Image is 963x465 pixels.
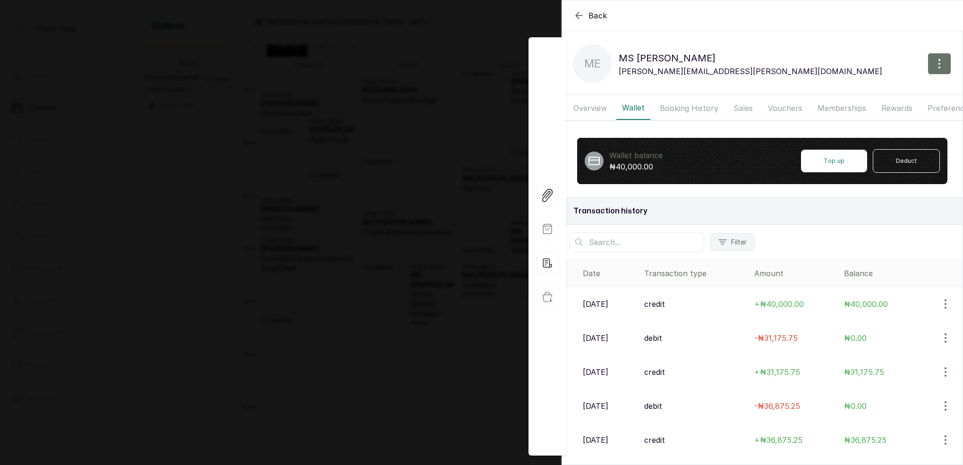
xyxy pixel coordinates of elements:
[619,51,882,66] p: MS [PERSON_NAME]
[754,268,836,279] div: Amount
[844,333,867,343] span: ₦0.00
[844,401,867,411] span: ₦0.00
[573,205,951,217] h2: Transaction history
[754,299,804,309] span: + ₦40,000.00
[609,161,663,172] p: ₦40,000.00
[801,150,867,172] button: Top up
[873,149,940,173] button: Deduct
[762,96,808,120] button: Vouchers
[731,237,747,247] span: Filter
[876,96,918,120] button: Rewards
[754,367,800,377] span: + ₦31,175.75
[754,435,802,445] span: + ₦36,875.25
[583,434,608,446] p: [DATE]
[609,150,663,161] p: Wallet balance
[583,298,608,310] p: [DATE]
[588,10,607,21] span: Back
[812,96,872,120] button: Memberships
[573,10,607,21] button: Back
[584,55,601,72] p: ME
[844,268,959,279] div: Balance
[644,366,665,378] p: credit
[754,333,798,343] span: - ₦31,175.75
[644,332,662,344] p: debit
[654,96,724,120] button: Booking History
[728,96,758,120] button: Sales
[754,401,800,411] span: - ₦36,875.25
[583,400,608,412] p: [DATE]
[568,96,613,120] button: Overview
[644,434,665,446] p: credit
[844,367,884,377] span: ₦31,175.75
[644,268,746,279] div: Transaction type
[619,66,882,77] p: [PERSON_NAME][EMAIL_ADDRESS][PERSON_NAME][DOMAIN_NAME]
[583,366,608,378] p: [DATE]
[583,332,608,344] p: [DATE]
[644,400,662,412] p: debit
[583,268,637,279] div: Date
[570,232,704,252] input: Search...
[644,298,665,310] p: credit
[844,435,886,445] span: ₦36,875.25
[844,299,888,309] span: ₦40,000.00
[710,233,755,251] button: Filter
[616,96,650,120] button: Wallet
